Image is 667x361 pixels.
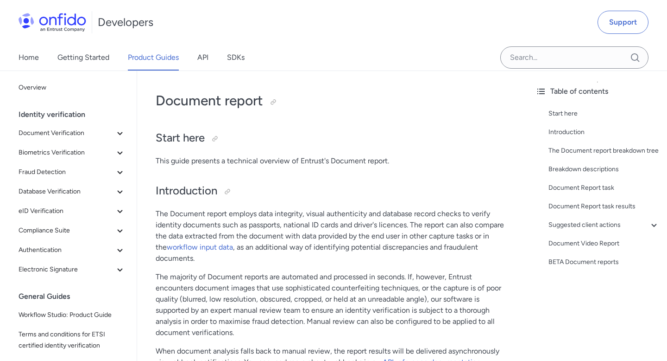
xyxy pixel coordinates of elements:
a: Support [598,11,648,34]
div: Table of contents [535,86,660,97]
button: Electronic Signature [15,260,129,279]
button: Fraud Detection [15,163,129,181]
h2: Start here [156,130,510,146]
button: Compliance Suite [15,221,129,240]
a: Introduction [548,127,660,138]
button: Authentication [15,241,129,259]
a: workflow input data [167,243,233,251]
a: Getting Started [57,45,109,71]
a: Start here [548,108,660,119]
p: The majority of Document reports are automated and processed in seconds. If, however, Entrust enc... [156,271,510,338]
a: Home [19,45,39,71]
span: Database Verification [19,186,114,197]
a: The Document report breakdown tree [548,145,660,156]
a: Terms and conditions for ETSI certified identity verification [15,325,129,355]
a: SDKs [227,45,245,71]
span: Biometrics Verification [19,147,114,158]
span: Compliance Suite [19,225,114,236]
span: Overview [19,82,126,93]
div: General Guides [19,287,133,306]
span: eID Verification [19,206,114,217]
a: API [197,45,208,71]
div: Identity verification [19,105,133,124]
a: Document Video Report [548,238,660,249]
h1: Document report [156,91,510,110]
input: Onfido search input field [500,46,648,69]
span: Terms and conditions for ETSI certified identity verification [19,329,126,351]
a: Overview [15,78,129,97]
a: Document Report task [548,182,660,193]
button: Database Verification [15,182,129,201]
span: Authentication [19,245,114,256]
a: Workflow Studio: Product Guide [15,306,129,324]
span: Electronic Signature [19,264,114,275]
a: BETA Document reports [548,257,660,268]
a: Product Guides [128,45,179,71]
a: Document Report task results [548,201,660,212]
span: Fraud Detection [19,167,114,178]
button: Document Verification [15,124,129,142]
h2: Introduction [156,183,510,199]
a: Breakdown descriptions [548,164,660,175]
p: This guide presents a technical overview of Entrust's Document report. [156,155,510,167]
span: Workflow Studio: Product Guide [19,309,126,321]
h1: Developers [98,15,153,30]
p: The Document report employs data integrity, visual authenticity and database record checks to ver... [156,208,510,264]
button: Biometrics Verification [15,143,129,162]
img: Onfido Logo [19,13,86,32]
span: Document Verification [19,128,114,139]
button: eID Verification [15,202,129,220]
a: Suggested client actions [548,219,660,231]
